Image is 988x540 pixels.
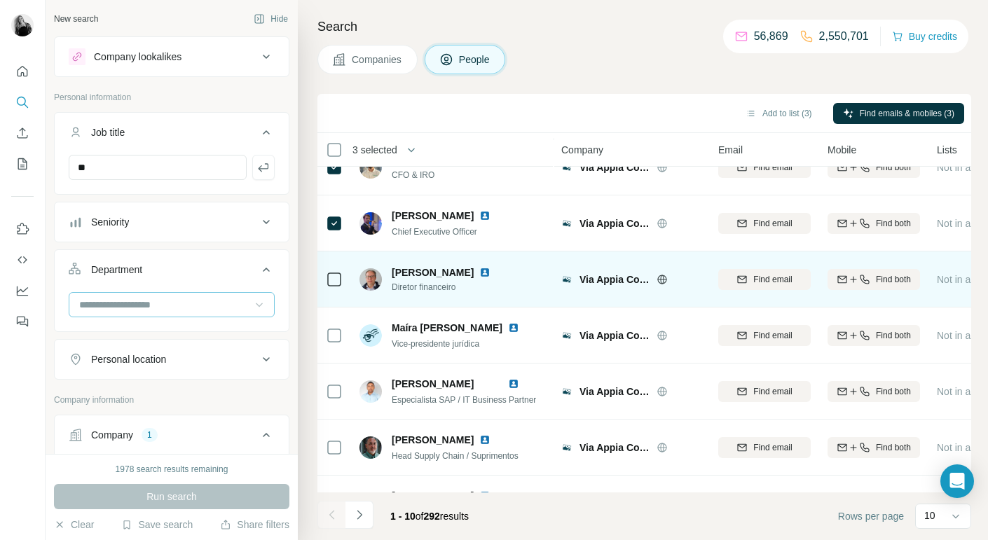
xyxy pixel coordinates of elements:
span: Find email [753,273,792,286]
button: Find email [718,437,811,458]
button: Feedback [11,309,34,334]
button: Find email [718,381,811,402]
span: Via Appia Concessões [579,160,650,174]
img: Avatar [359,436,382,459]
div: Job title [91,125,125,139]
span: Find both [876,385,911,398]
span: 3 selected [352,143,397,157]
span: Not in a list [937,386,985,397]
span: Via Appia Concessões [579,328,650,342]
span: Find both [876,217,911,230]
span: Find emails & mobiles (3) [860,107,954,120]
span: [PERSON_NAME] [392,265,474,279]
button: Hide [244,8,298,29]
img: Avatar [359,268,382,291]
button: Find emails & mobiles (3) [833,103,964,124]
span: Chief Executive Officer [392,227,477,237]
div: Seniority [91,215,129,229]
span: People [459,53,491,67]
img: Avatar [359,380,382,403]
img: Logo of Via Appia Concessões [561,274,572,285]
span: Companies [352,53,403,67]
img: LinkedIn logo [479,490,490,501]
div: 1978 search results remaining [116,463,228,476]
button: My lists [11,151,34,176]
span: Diretor financeiro [392,281,507,293]
button: Find both [828,381,920,402]
span: [PERSON_NAME] [392,378,474,389]
span: Especialista SAP / IT Business Partner [392,395,536,405]
div: Personal location [91,352,166,366]
span: Find both [876,161,911,174]
span: 1 - 10 [390,511,416,522]
span: of [416,511,424,522]
button: Find both [828,213,920,234]
button: Save search [121,518,193,532]
button: Personal location [55,342,289,376]
span: 292 [424,511,440,522]
button: Use Surfe API [11,247,34,272]
button: Enrich CSV [11,120,34,146]
button: Company lookalikes [55,40,289,74]
div: 1 [142,429,158,441]
span: Via Appia Concessões [579,216,650,230]
span: Mobile [828,143,856,157]
p: 2,550,701 [819,28,869,45]
span: Find email [753,161,792,174]
button: Find email [718,157,811,178]
img: Logo of Via Appia Concessões [561,218,572,229]
span: Via Appia Concessões [579,441,650,455]
button: Find both [828,325,920,346]
button: Find email [718,269,811,290]
span: Not in a list [937,442,985,453]
button: Quick start [11,59,34,84]
img: Logo of Via Appia Concessões [561,330,572,341]
p: Personal information [54,91,289,104]
span: Head Supply Chain / Suprimentos [392,451,519,461]
button: Navigate to next page [345,501,373,529]
img: Logo of Via Appia Concessões [561,386,572,397]
button: Find email [718,213,811,234]
h4: Search [317,17,971,36]
span: Find both [876,329,911,342]
img: LinkedIn logo [479,267,490,278]
span: Email [718,143,743,157]
span: Not in a list [937,218,985,229]
span: Via Appia Concessões [579,385,650,399]
span: Via Appia Concessões [579,272,650,286]
img: Avatar [359,324,382,347]
button: Find both [828,437,920,458]
button: Department [55,253,289,292]
button: Job title [55,116,289,155]
p: 56,869 [754,28,788,45]
span: Find email [753,385,792,398]
div: Company [91,428,133,442]
button: Find email [718,325,811,346]
img: Avatar [359,492,382,515]
span: Not in a list [937,330,985,341]
button: Dashboard [11,278,34,303]
span: CFO & IRO [392,169,507,181]
img: Avatar [11,14,34,36]
img: Logo of Via Appia Concessões [561,162,572,173]
button: Seniority [55,205,289,239]
img: Logo of Via Appia Concessões [561,442,572,453]
button: Add to list (3) [736,103,822,124]
span: Rows per page [838,509,904,523]
span: Find both [876,441,911,454]
img: LinkedIn logo [479,210,490,221]
span: [PERSON_NAME] [392,489,474,503]
img: LinkedIn logo [508,322,519,333]
div: Department [91,263,142,277]
button: Use Surfe on LinkedIn [11,216,34,242]
span: Lists [937,143,957,157]
span: [PERSON_NAME] [392,210,474,221]
div: New search [54,13,98,25]
img: LinkedIn logo [479,434,490,445]
span: Not in a list [937,162,985,173]
span: Maíra [PERSON_NAME] [392,322,502,333]
span: Vice-presidente jurídica [392,339,479,349]
button: Buy credits [892,27,957,46]
button: Find both [828,157,920,178]
button: Clear [54,518,94,532]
